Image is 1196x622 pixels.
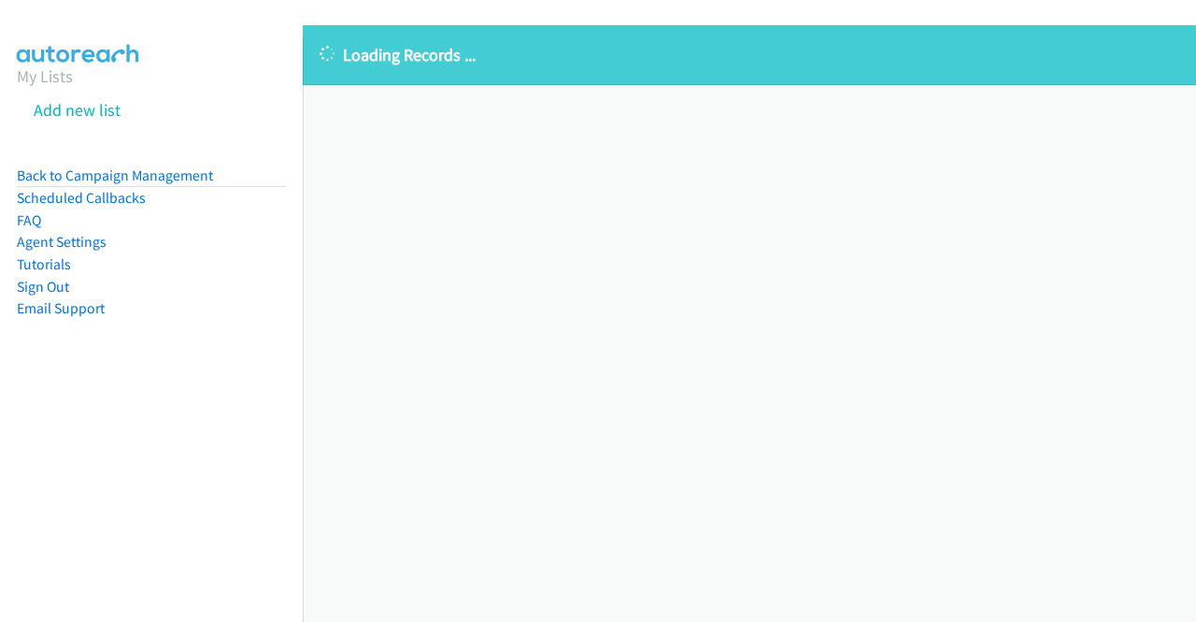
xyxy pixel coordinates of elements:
a: Scheduled Callbacks [17,189,146,207]
p: Loading Records ... [320,42,1179,67]
a: Agent Settings [17,233,107,251]
a: Tutorials [17,255,71,273]
a: Email Support [17,299,105,317]
a: Back to Campaign Management [17,166,213,184]
a: Sign Out [17,278,69,296]
a: My Lists [17,65,73,87]
a: Add new list [34,99,121,121]
a: FAQ [17,211,41,229]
